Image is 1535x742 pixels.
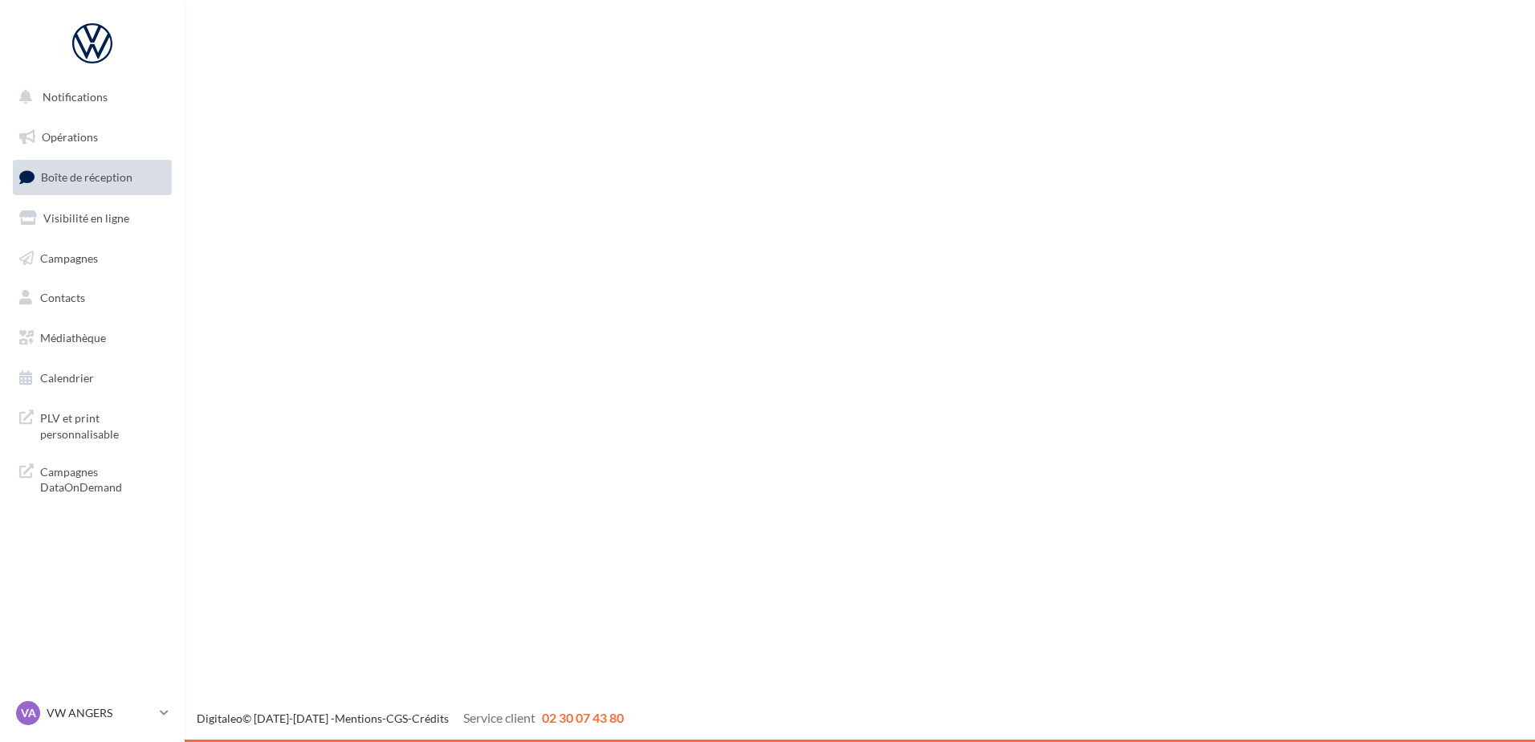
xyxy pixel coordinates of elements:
[197,711,242,725] a: Digitaleo
[40,407,165,442] span: PLV et print personnalisable
[42,130,98,144] span: Opérations
[386,711,408,725] a: CGS
[40,371,94,385] span: Calendrier
[41,170,132,184] span: Boîte de réception
[40,251,98,264] span: Campagnes
[43,211,129,225] span: Visibilité en ligne
[10,160,175,194] a: Boîte de réception
[10,242,175,275] a: Campagnes
[10,455,175,502] a: Campagnes DataOnDemand
[197,711,624,725] span: © [DATE]-[DATE] - - -
[10,80,169,114] button: Notifications
[10,202,175,235] a: Visibilité en ligne
[10,321,175,355] a: Médiathèque
[43,90,108,104] span: Notifications
[40,291,85,304] span: Contacts
[21,705,36,721] span: VA
[335,711,382,725] a: Mentions
[40,461,165,495] span: Campagnes DataOnDemand
[10,401,175,448] a: PLV et print personnalisable
[412,711,449,725] a: Crédits
[10,361,175,395] a: Calendrier
[10,120,175,154] a: Opérations
[542,710,624,725] span: 02 30 07 43 80
[47,705,153,721] p: VW ANGERS
[40,331,106,344] span: Médiathèque
[13,698,172,728] a: VA VW ANGERS
[463,710,535,725] span: Service client
[10,281,175,315] a: Contacts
